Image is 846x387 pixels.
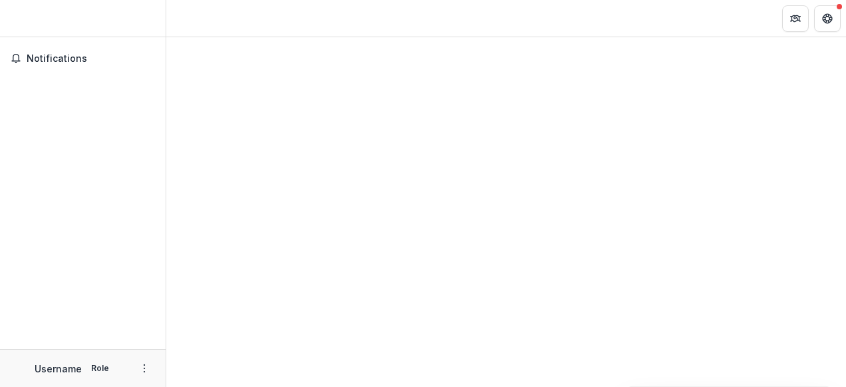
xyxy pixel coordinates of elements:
[814,5,841,32] button: Get Help
[35,362,82,376] p: Username
[782,5,809,32] button: Partners
[136,360,152,376] button: More
[87,362,113,374] p: Role
[5,48,160,69] button: Notifications
[27,53,155,64] span: Notifications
